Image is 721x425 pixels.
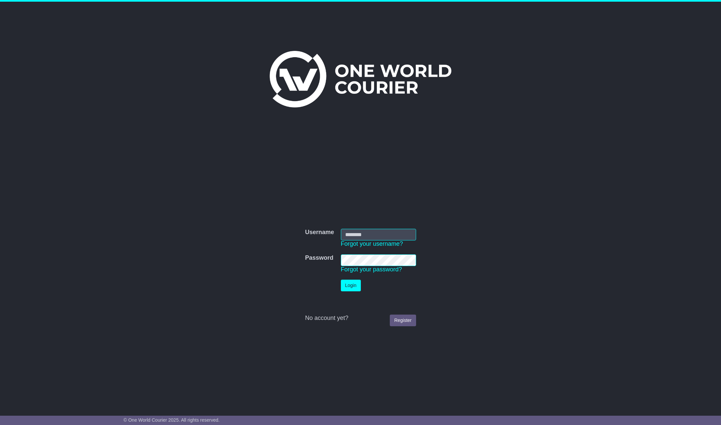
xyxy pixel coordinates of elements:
[341,280,361,291] button: Login
[305,229,334,236] label: Username
[390,315,416,326] a: Register
[341,266,402,273] a: Forgot your password?
[305,315,416,322] div: No account yet?
[341,240,403,247] a: Forgot your username?
[123,417,220,423] span: © One World Courier 2025. All rights reserved.
[305,254,333,262] label: Password
[270,51,451,107] img: One World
